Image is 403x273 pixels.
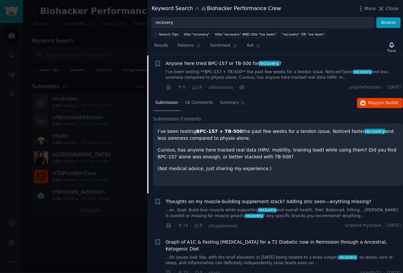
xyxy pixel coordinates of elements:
span: · [384,85,385,90]
button: Close [378,5,398,12]
span: in [195,6,199,12]
span: Ask [247,43,254,49]
div: title:"recovery" [184,32,210,37]
span: recovery [353,70,372,74]
a: title:"recovery" [182,30,211,38]
a: Graph of A1C & Fasting [MEDICAL_DATA] for a T2 Diabetic now in Remission through a Ancestral, Ket... [166,239,401,252]
span: recovery [364,129,386,134]
span: · [205,84,206,91]
span: 8 [194,223,202,229]
a: Results [152,40,171,54]
a: title:"recovery" AND title:"ive been" [214,30,278,38]
span: Close [386,5,398,12]
a: ...on. Goal: Build lean muscle while supportingrecoveryand overall health. Diet: Balanced, hittin... [166,207,401,219]
span: recovery [259,61,280,66]
p: I’ve been testing the past few weeks for a tendon issue. Noticed faster and less soreness compare... [158,128,398,142]
input: Try a keyword related to your business [152,17,374,28]
span: · [205,222,206,229]
span: 16 Comments [185,100,213,106]
button: Replyon Reddit [357,98,403,108]
button: Track [385,40,398,54]
span: u/ripped-mystique [345,223,381,229]
a: Thoughts on my muscle-building supplement stack? Adding zinc soon—anything missing? [166,198,371,205]
span: recovery [338,255,357,260]
p: Curious, has anyone here tracked real data (HRV, mobility, training load) while using them? Did y... [158,147,398,160]
button: More [358,5,376,12]
span: Results [154,43,168,49]
a: Sentiment [208,40,240,54]
span: Patterns [178,43,194,49]
div: "recovery" OR "ive been" [282,32,325,37]
span: Reply [368,100,398,106]
span: recovery [258,208,277,212]
a: ...lth issues look like, with the brief elevation in [DATE] being related to a knee surgeryrecove... [166,255,401,266]
span: · [191,222,192,229]
p: (Not medical advice, just sharing my experience.) [158,165,398,172]
span: recovery [245,214,263,218]
span: Submission Contents [153,116,201,122]
button: Search Tips [152,30,180,38]
span: More [364,5,376,12]
span: Anyone here tried BPC-157 or TB-500 for ? [166,60,282,67]
span: on Reddit [380,101,398,105]
span: 0 [177,85,185,90]
a: Patterns [175,40,203,54]
span: u/ignitePeptides [349,85,381,90]
span: · [188,84,189,91]
span: Sentiment [210,43,231,49]
span: · [174,84,175,91]
span: [DATE] [387,223,401,229]
span: [DATE] [387,85,401,90]
span: r/Supplements [209,224,238,228]
a: Ask [244,40,263,54]
a: I’ve been testing **BPC-157 + TB-500** the past few weeks for a tendon issue. Noticed fasterrecov... [166,69,401,81]
strong: BPC-157 + TB-500 [196,129,243,134]
span: 14 [177,223,188,229]
div: Track [387,48,396,53]
a: Anyone here tried BPC-157 or TB-500 forrecovery? [166,60,282,67]
span: 16 [192,85,202,90]
span: · [174,222,175,229]
span: · [384,223,385,229]
button: Browse [376,17,401,28]
span: Search Tips [159,32,179,37]
span: · [236,84,237,91]
span: Summary [220,100,239,106]
div: title:"recovery" AND title:"ive been" [215,32,276,37]
div: Keyword Search Biohacker Performance Crew [152,5,281,13]
a: "recovery" OR "ive been" [280,30,327,38]
span: r/Biohackers [209,85,233,90]
span: Submission [155,100,178,106]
